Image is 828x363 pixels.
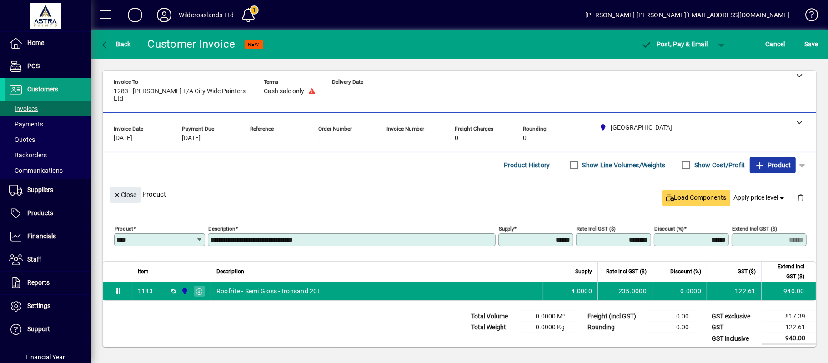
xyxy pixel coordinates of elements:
a: Reports [5,272,91,294]
div: 235.0000 [603,287,647,296]
a: Invoices [5,101,91,116]
span: GST ($) [738,267,756,277]
div: [PERSON_NAME] [PERSON_NAME][EMAIL_ADDRESS][DOMAIN_NAME] [585,8,789,22]
span: Products [27,209,53,217]
span: Staff [27,256,41,263]
button: Add [120,7,150,23]
button: Post, Pay & Email [637,36,713,52]
span: Rate incl GST ($) [606,267,647,277]
span: Financial Year [26,353,65,361]
td: 0.0000 M³ [521,311,576,322]
button: Profile [150,7,179,23]
span: Communications [9,167,63,174]
span: Apply price level [734,193,787,202]
td: 940.00 [761,282,816,300]
button: Load Components [662,190,730,206]
span: Invoices [9,105,38,112]
a: Settings [5,295,91,318]
td: GST exclusive [707,311,762,322]
mat-label: Product [115,226,133,232]
button: Cancel [763,36,788,52]
button: Product [750,157,796,173]
td: Freight (incl GST) [583,311,645,322]
td: 0.00 [645,322,700,333]
button: Apply price level [730,190,790,206]
span: POS [27,62,40,70]
td: Rounding [583,322,645,333]
span: Close [113,187,137,202]
mat-label: Extend incl GST ($) [732,226,777,232]
mat-label: Supply [499,226,514,232]
span: Support [27,325,50,333]
span: 0 [455,135,458,142]
span: Suppliers [27,186,53,193]
td: 817.39 [762,311,816,322]
span: - [386,135,388,142]
label: Show Cost/Profit [693,161,745,170]
span: 4.0000 [572,287,592,296]
a: Staff [5,248,91,271]
button: Back [98,36,133,52]
a: Payments [5,116,91,132]
span: Settings [27,302,50,309]
div: Wildcrosslands Ltd [179,8,234,22]
button: Product History [500,157,554,173]
td: 0.0000 [652,282,707,300]
span: - [318,135,320,142]
span: NEW [248,41,260,47]
span: Home [27,39,44,46]
td: 122.61 [707,282,761,300]
div: Customer Invoice [148,37,236,51]
span: Discount (%) [670,267,701,277]
a: Communications [5,163,91,178]
span: - [332,88,334,95]
button: Close [110,187,141,203]
a: Suppliers [5,179,91,202]
span: Product [754,158,791,172]
a: POS [5,55,91,78]
td: 940.00 [762,333,816,344]
span: Roofrite - Semi Gloss - Ironsand 20L [216,287,321,296]
span: Item [138,267,149,277]
app-page-header-button: Close [107,190,143,198]
td: 0.00 [645,311,700,322]
span: 1283 - [PERSON_NAME] T/A City Wide Painters Ltd [114,88,250,102]
span: Cash sale only [264,88,304,95]
td: 122.61 [762,322,816,333]
span: Product History [504,158,550,172]
div: Product [103,177,816,211]
span: Quotes [9,136,35,143]
a: Backorders [5,147,91,163]
span: ost, Pay & Email [641,40,708,48]
span: Backorders [9,151,47,159]
mat-label: Discount (%) [654,226,684,232]
span: Load Components [666,193,727,202]
span: Payments [9,121,43,128]
span: Customers [27,86,58,93]
mat-label: Description [208,226,235,232]
span: [DATE] [114,135,132,142]
span: P [657,40,661,48]
mat-label: Rate incl GST ($) [577,226,616,232]
span: ave [804,37,818,51]
span: S [804,40,808,48]
a: Home [5,32,91,55]
td: 0.0000 Kg [521,322,576,333]
span: Financials [27,232,56,240]
a: Support [5,318,91,341]
button: Save [802,36,821,52]
app-page-header-button: Delete [790,193,812,202]
a: Quotes [5,132,91,147]
a: Products [5,202,91,225]
label: Show Line Volumes/Weights [581,161,666,170]
span: Back [100,40,131,48]
td: Total Volume [467,311,521,322]
span: Cancel [766,37,786,51]
span: - [250,135,252,142]
span: [DATE] [182,135,201,142]
button: Delete [790,187,812,208]
span: Description [216,267,244,277]
span: Christchurch [179,286,189,296]
a: Financials [5,225,91,248]
span: Supply [575,267,592,277]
